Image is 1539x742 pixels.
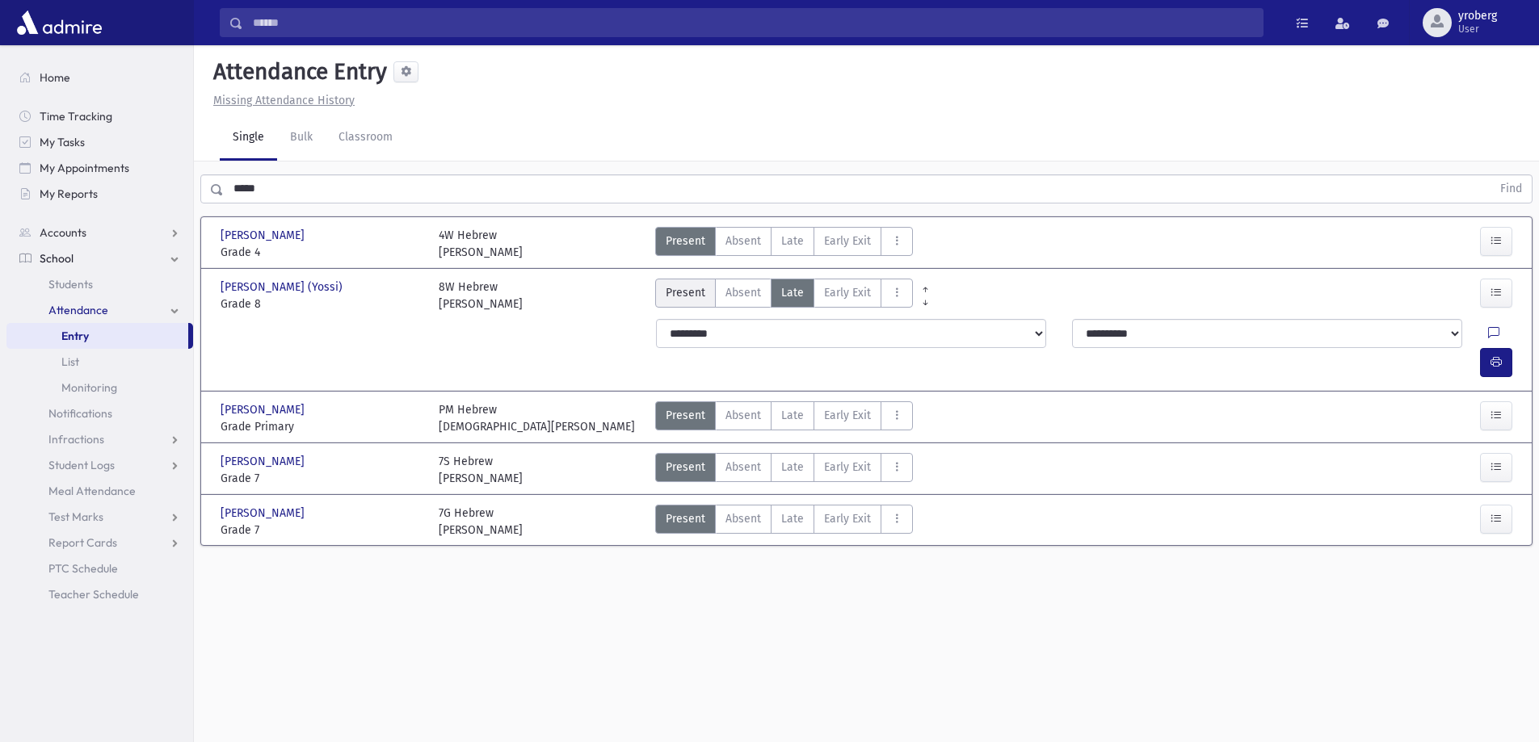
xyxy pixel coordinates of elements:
a: Single [220,115,277,161]
img: AdmirePro [13,6,106,39]
button: Find [1491,175,1532,203]
a: Students [6,271,193,297]
span: yroberg [1458,10,1497,23]
u: Missing Attendance History [213,94,355,107]
span: Students [48,277,93,291]
a: My Reports [6,181,193,207]
span: School [40,251,74,266]
span: Monitoring [61,380,117,395]
a: Student Logs [6,452,193,478]
span: Late [781,284,804,301]
span: Test Marks [48,509,103,524]
span: Late [781,407,804,424]
span: Early Exit [824,407,871,424]
span: Grade Primary [221,418,423,435]
span: Absent [725,510,761,527]
a: Missing Attendance History [207,94,355,107]
span: Absent [725,233,761,249]
span: Entry [61,329,89,343]
a: Monitoring [6,375,193,400]
h5: Attendance Entry [207,58,387,86]
span: My Tasks [40,135,85,149]
a: Classroom [326,115,406,161]
span: Infractions [48,432,104,446]
div: AttTypes [655,505,913,539]
span: Grade 8 [221,296,423,312]
span: [PERSON_NAME] [221,227,308,244]
span: Home [40,70,70,85]
span: Present [666,459,705,476]
span: Absent [725,284,761,301]
div: PM Hebrew [DEMOGRAPHIC_DATA][PERSON_NAME] [439,401,635,435]
span: Grade 4 [221,244,423,261]
span: Late [781,510,804,527]
a: Meal Attendance [6,478,193,504]
span: Present [666,407,705,424]
span: Report Cards [48,535,117,550]
div: 7G Hebrew [PERSON_NAME] [439,505,523,539]
span: [PERSON_NAME] [221,453,308,470]
span: Grade 7 [221,470,423,487]
div: 4W Hebrew [PERSON_NAME] [439,227,523,261]
div: AttTypes [655,227,913,261]
span: Early Exit [824,284,871,301]
a: Bulk [277,115,326,161]
div: 7S Hebrew [PERSON_NAME] [439,453,523,487]
a: Report Cards [6,530,193,555]
a: List [6,349,193,375]
div: 8W Hebrew [PERSON_NAME] [439,279,523,312]
a: Test Marks [6,504,193,530]
span: Grade 7 [221,522,423,539]
a: Home [6,65,193,90]
a: School [6,245,193,271]
span: Teacher Schedule [48,587,139,602]
a: Infractions [6,426,193,452]
span: Absent [725,459,761,476]
span: Notifications [48,406,112,421]
span: List [61,354,79,369]
a: My Appointments [6,155,193,181]
span: Early Exit [824,510,871,527]
span: Present [666,510,705,527]
div: AttTypes [655,453,913,487]
a: Accounts [6,220,193,245]
a: Time Tracking [6,103,193,129]
span: [PERSON_NAME] (Yossi) [221,279,346,296]
span: Early Exit [824,233,871,249]
span: Early Exit [824,459,871,476]
span: Time Tracking [40,109,112,124]
input: Search [243,8,1263,37]
a: Teacher Schedule [6,581,193,607]
a: My Tasks [6,129,193,155]
span: Meal Attendance [48,484,136,498]
span: Accounts [40,225,86,240]
span: My Reports [40,187,98,201]
a: Entry [6,323,188,349]
span: Student Logs [48,458,115,472]
span: [PERSON_NAME] [221,401,308,418]
a: PTC Schedule [6,555,193,581]
span: Present [666,233,705,249]
div: AttTypes [655,401,913,435]
span: Late [781,459,804,476]
span: Absent [725,407,761,424]
div: AttTypes [655,279,913,312]
span: Attendance [48,303,108,317]
a: Attendance [6,297,193,323]
span: Present [666,284,705,301]
span: [PERSON_NAME] [221,505,308,522]
a: Notifications [6,400,193,426]
span: User [1458,23,1497,36]
span: My Appointments [40,161,129,175]
span: PTC Schedule [48,561,118,576]
span: Late [781,233,804,249]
